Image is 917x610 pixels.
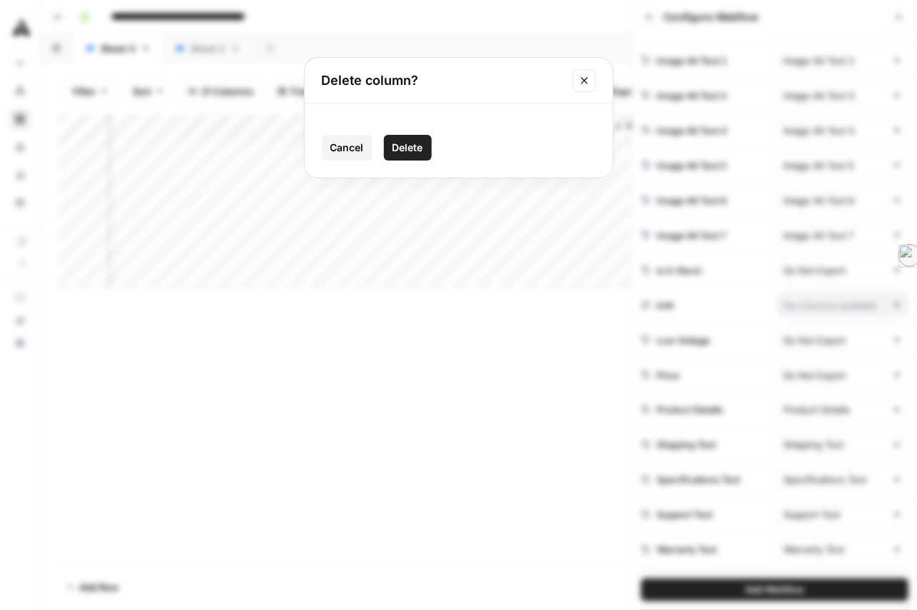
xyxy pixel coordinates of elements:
[322,71,564,91] h2: Delete column?
[330,141,364,155] span: Cancel
[573,69,596,92] button: Close modal
[322,135,373,161] button: Cancel
[384,135,432,161] button: Delete
[392,141,423,155] span: Delete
